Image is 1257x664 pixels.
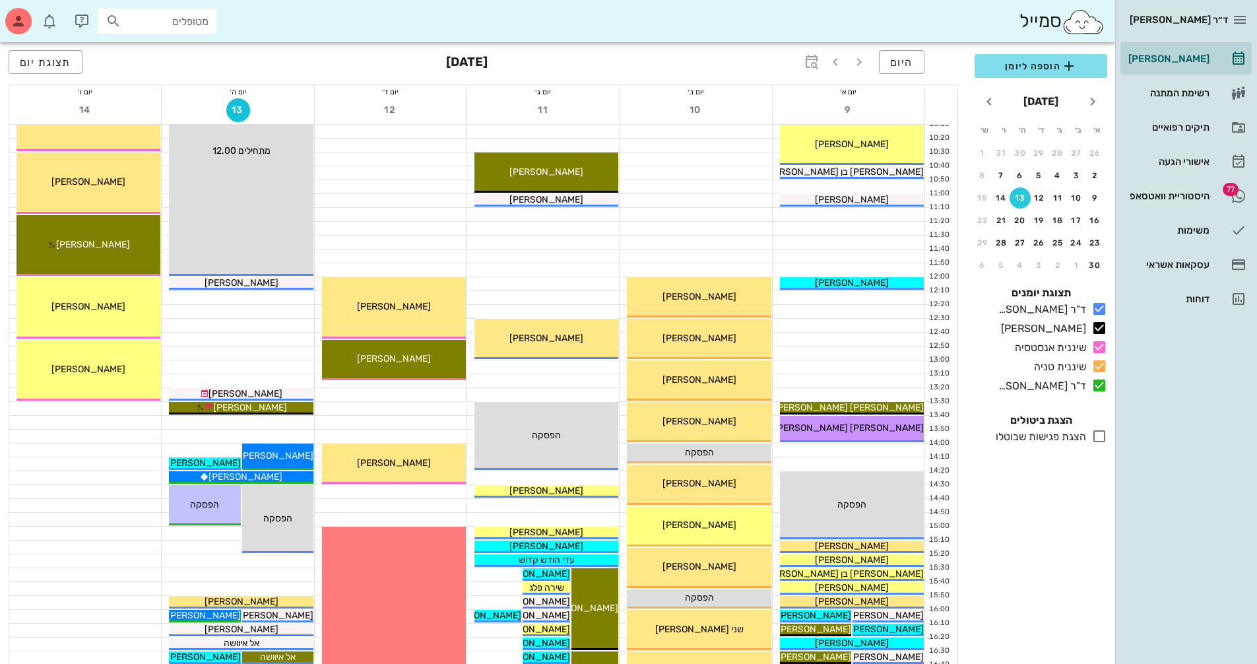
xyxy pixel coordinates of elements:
div: 29 [972,238,993,248]
button: 12 [1029,187,1050,209]
button: 28 [991,232,1012,253]
span: [PERSON_NAME] [509,194,583,205]
th: ש׳ [976,119,993,141]
div: [PERSON_NAME] [1126,53,1209,64]
div: 13:10 [925,368,952,380]
div: 11:30 [925,230,952,241]
span: [PERSON_NAME] [240,610,313,621]
div: 14:10 [925,451,952,463]
div: 14:50 [925,507,952,518]
div: 26 [1029,238,1050,248]
span: תצוגת יום [20,56,71,69]
button: 13 [226,98,250,122]
button: 9 [1085,187,1106,209]
button: הוספה ליומן [975,54,1107,78]
span: תג [39,11,47,18]
button: 23 [1085,232,1106,253]
div: משימות [1126,225,1209,236]
span: [PERSON_NAME] [850,651,924,663]
div: 26 [1085,149,1106,158]
div: 15:10 [925,535,952,546]
span: [PERSON_NAME] [777,624,851,635]
div: 25 [1047,238,1068,248]
a: [PERSON_NAME] [1120,43,1252,75]
div: רשימת המתנה [1126,88,1209,98]
a: רשימת המתנה [1120,77,1252,109]
span: [PERSON_NAME] [509,485,583,496]
span: 12 [379,104,403,116]
span: [PERSON_NAME] [509,541,583,552]
div: יום א׳ [773,85,924,98]
span: [PERSON_NAME] [815,139,889,150]
button: 5 [991,255,1012,276]
div: 4 [1047,171,1068,180]
span: הוספה ליומן [985,58,1097,74]
div: 24 [1066,238,1087,248]
div: 1 [972,149,993,158]
div: 5 [991,261,1012,270]
button: 1 [1066,255,1087,276]
div: 18 [1047,216,1068,225]
div: 11 [1047,193,1068,203]
div: 6 [1010,171,1031,180]
div: 2 [1085,171,1106,180]
button: 26 [1085,143,1106,164]
button: 29 [972,232,993,253]
span: הפסקה [685,447,714,458]
div: 10:20 [925,133,952,144]
div: 23 [1085,238,1106,248]
button: חודש הבא [977,90,1001,114]
div: 15:50 [925,590,952,601]
span: 14 [73,104,97,116]
button: 28 [1047,143,1068,164]
div: 15:40 [925,576,952,587]
span: הפסקה [263,513,292,524]
button: 13 [1010,187,1031,209]
div: 12:10 [925,285,952,296]
div: 12:00 [925,271,952,282]
span: [PERSON_NAME] [815,554,889,566]
span: [PERSON_NAME] [357,353,431,364]
div: 10:30 [925,147,952,158]
div: 4 [1010,261,1031,270]
span: [PERSON_NAME] [777,610,851,621]
div: יום ג׳ [467,85,619,98]
span: [PERSON_NAME] [815,541,889,552]
div: 27 [1066,149,1087,158]
div: 2 [1047,261,1068,270]
button: 5 [1029,165,1050,186]
div: 19 [1029,216,1050,225]
button: חודש שעבר [1081,90,1105,114]
div: 22 [972,216,993,225]
div: 28 [991,238,1012,248]
div: 3 [1029,261,1050,270]
button: 6 [972,255,993,276]
span: 11 [531,104,555,116]
button: 20 [1010,210,1031,231]
span: [PERSON_NAME] [167,651,241,663]
div: יום ו׳ [9,85,161,98]
span: 13 [226,104,250,116]
div: 11:20 [925,216,952,227]
div: 14:40 [925,493,952,504]
button: 8 [972,165,993,186]
span: [PERSON_NAME] בן [PERSON_NAME] [765,166,924,178]
button: 27 [1066,143,1087,164]
div: הצגת פגישות שבוטלו [990,429,1086,445]
span: שירה פלג [529,582,564,593]
span: [PERSON_NAME] [496,651,570,663]
button: 30 [1010,143,1031,164]
div: 21 [991,216,1012,225]
span: [PERSON_NAME] [357,457,431,469]
span: [PERSON_NAME] [496,638,570,649]
div: 30 [1085,261,1106,270]
div: שיננית אנסטסיה [1010,340,1086,356]
button: 2 [1085,165,1106,186]
div: 14:20 [925,465,952,477]
span: [PERSON_NAME] [509,333,583,344]
span: אל איוושה [260,651,296,663]
div: יום ד׳ [315,85,467,98]
h4: תצוגת יומנים [975,285,1107,301]
button: 17 [1066,210,1087,231]
div: 12:20 [925,299,952,310]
